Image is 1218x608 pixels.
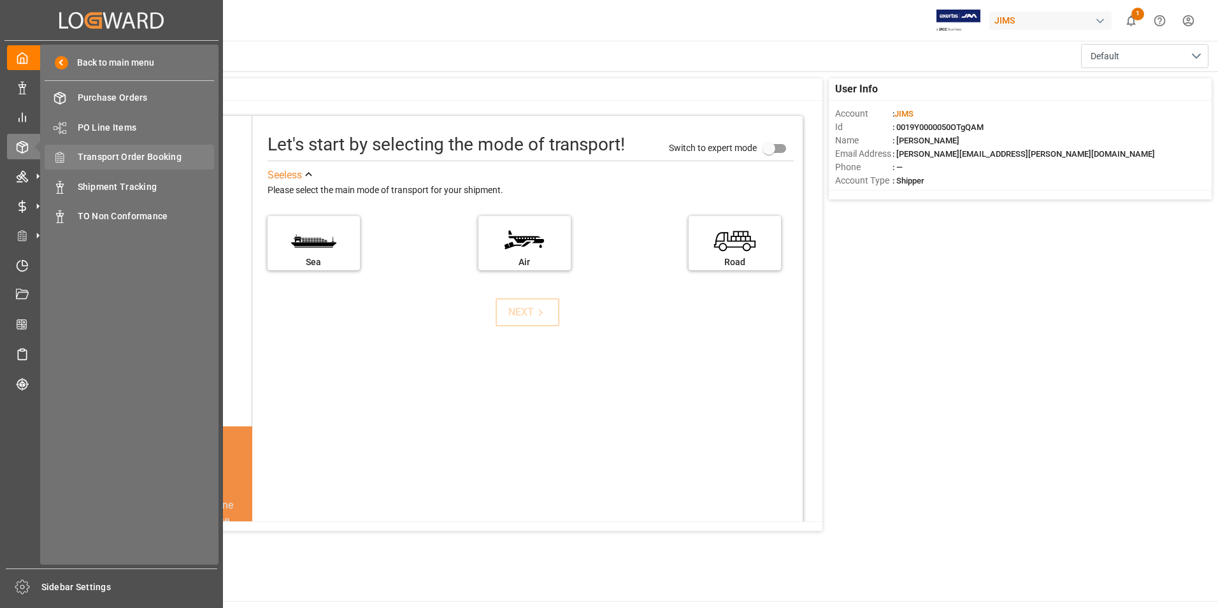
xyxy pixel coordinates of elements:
[835,107,892,120] span: Account
[45,174,214,199] a: Shipment Tracking
[1145,6,1174,35] button: Help Center
[835,134,892,147] span: Name
[1091,50,1119,63] span: Default
[45,85,214,110] a: Purchase Orders
[268,183,794,198] div: Please select the main mode of transport for your shipment.
[989,8,1117,33] button: JIMS
[1117,6,1145,35] button: show 1 new notifications
[892,163,903,172] span: : —
[892,176,924,185] span: : Shipper
[78,210,215,223] span: TO Non Conformance
[892,109,913,119] span: :
[835,174,892,187] span: Account Type
[835,147,892,161] span: Email Address
[835,161,892,174] span: Phone
[7,252,216,277] a: Timeslot Management V2
[508,305,547,320] div: NEXT
[1131,8,1144,20] span: 1
[274,256,354,269] div: Sea
[989,11,1112,30] div: JIMS
[892,149,1155,159] span: : [PERSON_NAME][EMAIL_ADDRESS][PERSON_NAME][DOMAIN_NAME]
[268,168,302,183] div: See less
[78,121,215,134] span: PO Line Items
[7,282,216,307] a: Document Management
[45,145,214,170] a: Transport Order Booking
[695,256,775,269] div: Road
[268,131,625,158] div: Let's start by selecting the mode of transport!
[7,45,216,70] a: My Cockpit
[894,109,913,119] span: JIMS
[485,256,564,269] div: Air
[7,312,216,337] a: CO2 Calculator
[496,298,559,326] button: NEXT
[78,150,215,164] span: Transport Order Booking
[45,204,214,229] a: TO Non Conformance
[7,371,216,396] a: Tracking Shipment
[7,105,216,129] a: My Reports
[7,75,216,99] a: Data Management
[835,82,878,97] span: User Info
[892,136,959,145] span: : [PERSON_NAME]
[892,122,984,132] span: : 0019Y0000050OTgQAM
[78,91,215,105] span: Purchase Orders
[45,115,214,140] a: PO Line Items
[1081,44,1208,68] button: open menu
[7,342,216,366] a: Sailing Schedules
[936,10,980,32] img: Exertis%20JAM%20-%20Email%20Logo.jpg_1722504956.jpg
[669,142,757,152] span: Switch to expert mode
[78,180,215,194] span: Shipment Tracking
[41,581,218,594] span: Sidebar Settings
[234,498,252,605] button: next slide / item
[68,56,154,69] span: Back to main menu
[835,120,892,134] span: Id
